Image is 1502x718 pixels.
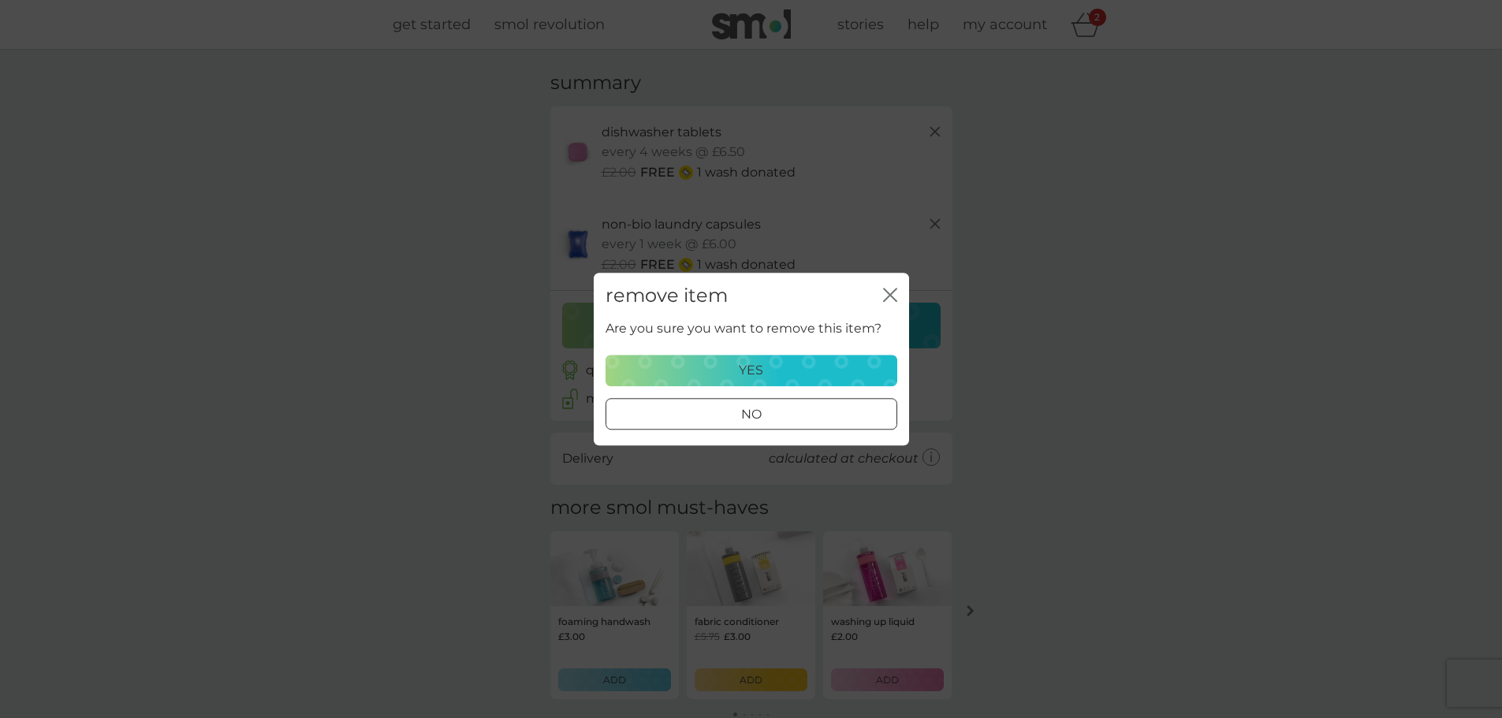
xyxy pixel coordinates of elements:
[739,360,763,381] p: yes
[883,288,897,304] button: close
[606,319,881,340] p: Are you sure you want to remove this item?
[741,404,762,425] p: no
[606,398,897,430] button: no
[606,355,897,386] button: yes
[606,285,728,307] h2: remove item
